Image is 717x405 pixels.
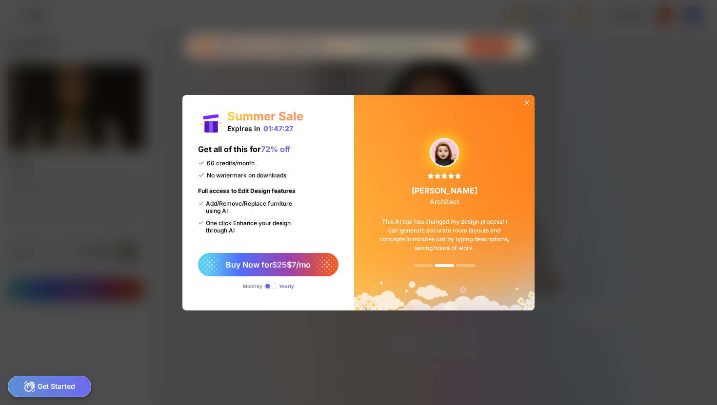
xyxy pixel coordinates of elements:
span: $25 [272,260,287,270]
div: This AI tool has changed my design process! I can generate accurate room layouts and concepts in ... [366,206,522,264]
img: summerSaleBg.png [354,95,535,310]
span: Buy Now for $7/mo [226,260,311,270]
div: Expires in [227,124,293,133]
div: [PERSON_NAME] [412,186,478,206]
div: Get Started [8,376,91,397]
div: Yearly [279,283,294,289]
div: Full access to Edit Design features [198,187,296,200]
div: Get all of this for [198,144,290,159]
img: upgradeReviewAvtar-4.png [430,138,458,167]
span: Architect [430,197,459,206]
span: 72% off [261,144,290,154]
div: Add/Remove/Replace furniture using AI [198,200,302,214]
div: 60 credits/month [198,159,255,167]
div: One click Enhance your design through AI [198,219,302,234]
div: Summer Sale [227,109,303,123]
div: Monthly [243,283,262,289]
div: 01:47:27 [263,124,293,133]
div: No watermark on downloads [198,172,286,179]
